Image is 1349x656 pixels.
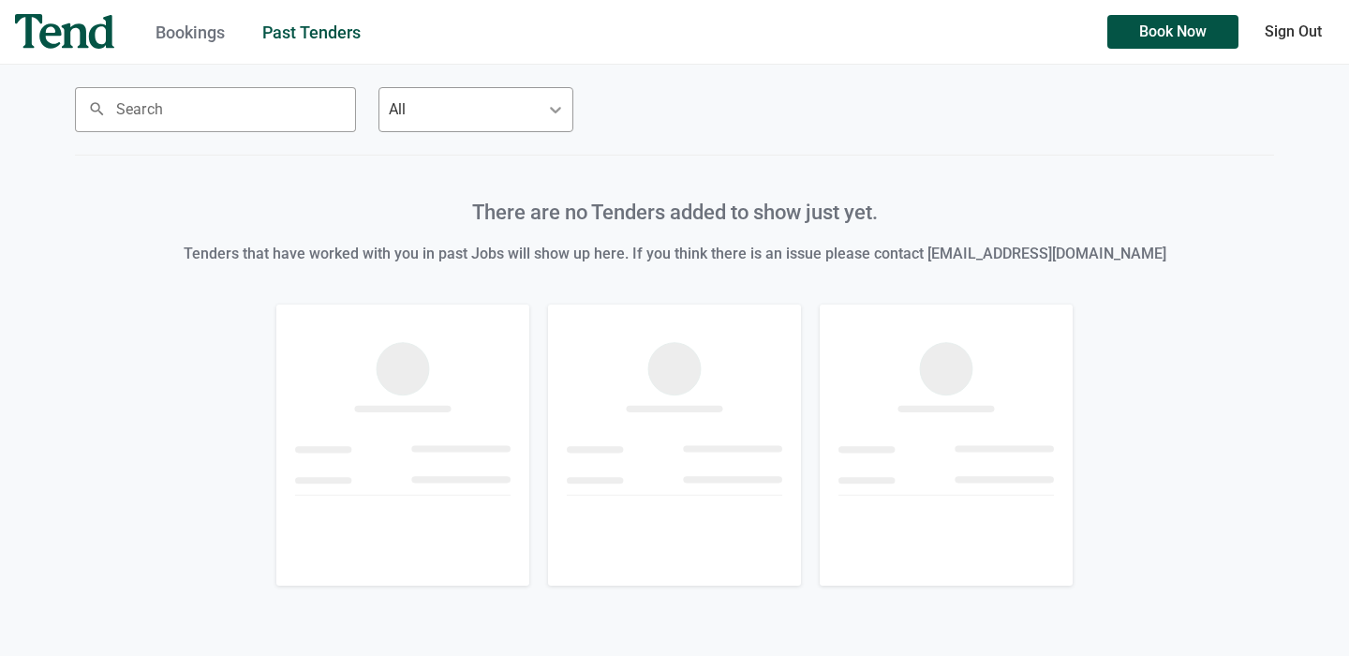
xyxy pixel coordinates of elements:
[1107,15,1238,49] button: Book Now
[75,243,1274,265] div: Tenders that have worked with you in past Jobs will show up here. If you think there is an issue ...
[1252,15,1334,49] button: Sign Out
[156,22,225,42] a: Bookings
[75,197,1274,228] div: There are no Tenders added to show just yet.
[262,22,361,42] a: Past Tenders
[15,14,114,49] img: tend-logo.4d3a83578fb939362e0a58f12f1af3e6.svg
[389,98,406,121] div: All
